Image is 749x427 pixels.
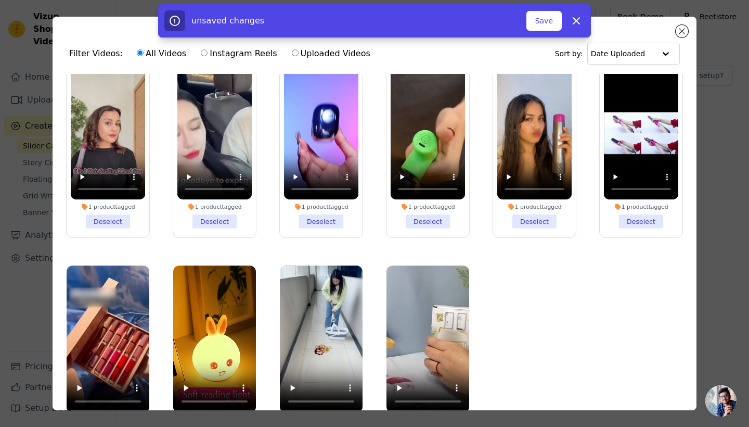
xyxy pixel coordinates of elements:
[526,11,562,31] button: Save
[291,47,371,60] label: Uploaded Videos
[69,42,376,66] div: Filter Videos:
[705,385,737,417] a: Open chat
[191,16,264,26] span: unsaved changes
[391,203,465,210] div: 1 product tagged
[136,47,187,60] label: All Videos
[177,203,252,210] div: 1 product tagged
[555,43,680,65] div: Sort by:
[604,203,678,210] div: 1 product tagged
[200,47,277,60] label: Instagram Reels
[497,203,572,210] div: 1 product tagged
[284,203,358,210] div: 1 product tagged
[71,203,145,210] div: 1 product tagged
